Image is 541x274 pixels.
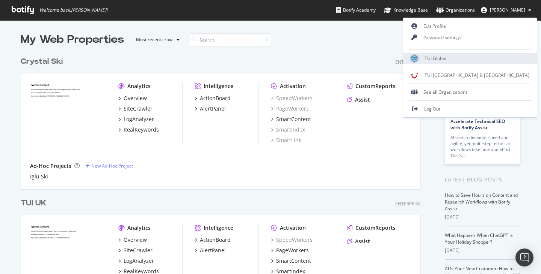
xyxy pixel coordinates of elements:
[403,21,537,32] a: Edit Profile
[355,96,370,103] div: Assist
[280,224,306,232] div: Activation
[124,115,154,123] div: LogAnalyzer
[395,59,421,65] div: Enterprise
[204,224,233,232] div: Intelligence
[124,94,147,102] div: Overview
[136,37,174,42] div: Most recent crawl
[410,54,419,63] img: TUI Global
[450,112,505,131] a: How to Prioritize and Accelerate Technical SEO with Botify Assist
[347,224,396,232] a: CustomReports
[276,115,311,123] div: SmartContent
[355,82,396,90] div: CustomReports
[450,135,514,159] div: AI search demands speed and agility, yet multi-step technical workflows take time and effort. Tha...
[118,247,153,254] a: SiteCrawler
[271,115,311,123] a: SmartContent
[271,105,309,112] a: PageWorkers
[200,236,231,244] div: ActionBoard
[118,115,154,123] a: LogAnalyzer
[195,247,226,254] a: AlertPanel
[355,238,370,245] div: Assist
[410,71,419,80] img: TUI UK & Ireland
[127,82,151,90] div: Analytics
[271,136,301,144] a: SmartLink
[445,192,518,212] a: How to Save Hours on Content and Research Workflows with Botify Assist
[195,236,231,244] a: ActionBoard
[124,257,154,265] div: LogAnalyzer
[21,56,66,67] a: Crystal Ski
[384,6,428,14] div: Knowledge Base
[30,173,48,180] a: Iglu Ski
[30,162,71,170] div: Ad-Hoc Projects
[395,201,421,207] div: Enterprise
[200,105,226,112] div: AlertPanel
[271,126,305,133] a: SmartIndex
[436,6,475,14] div: Organizations
[271,257,311,265] a: SmartContent
[347,82,396,90] a: CustomReports
[515,249,533,267] div: Open Intercom Messenger
[403,103,537,115] a: Log Out
[200,94,231,102] div: ActionBoard
[91,163,133,169] div: New Ad-Hoc Project
[21,198,49,209] a: TUI UK
[130,34,183,46] button: Most recent crawl
[124,236,147,244] div: Overview
[127,224,151,232] div: Analytics
[124,247,153,254] div: SiteCrawler
[204,82,233,90] div: Intelligence
[403,32,537,43] a: Password settings
[86,163,133,169] a: New Ad-Hoc Project
[276,247,309,254] div: PageWorkers
[280,82,306,90] div: Activation
[271,94,313,102] a: SpeedWorkers
[347,238,370,245] a: Assist
[271,236,313,244] a: SpeedWorkers
[118,126,159,133] a: RealKeywords
[124,105,153,112] div: SiteCrawler
[445,247,520,254] div: [DATE]
[271,247,309,254] a: PageWorkers
[118,257,154,265] a: LogAnalyzer
[124,126,159,133] div: RealKeywords
[189,33,271,46] input: Search
[403,87,537,98] div: See all Organizations
[21,56,63,67] div: Crystal Ski
[21,198,46,209] div: TUI UK
[195,94,231,102] a: ActionBoard
[118,94,147,102] a: Overview
[118,105,153,112] a: SiteCrawler
[355,224,396,232] div: CustomReports
[347,96,370,103] a: Assist
[30,82,106,143] img: crystalski.co.uk
[200,247,226,254] div: AlertPanel
[445,232,513,245] a: What Happens When ChatGPT Is Your Holiday Shopper?
[445,175,520,184] div: Latest Blog Posts
[425,55,446,61] span: TUI Global
[21,32,124,47] div: My Web Properties
[490,7,525,13] span: Osman Khan
[475,4,537,16] button: [PERSON_NAME]
[276,257,311,265] div: SmartContent
[336,6,376,14] div: Botify Academy
[445,214,520,220] div: [DATE]
[425,72,529,78] span: TUI [GEOGRAPHIC_DATA] & [GEOGRAPHIC_DATA]
[424,106,440,112] span: Log Out
[39,7,107,13] span: Welcome back, [PERSON_NAME] !
[195,105,226,112] a: AlertPanel
[118,236,147,244] a: Overview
